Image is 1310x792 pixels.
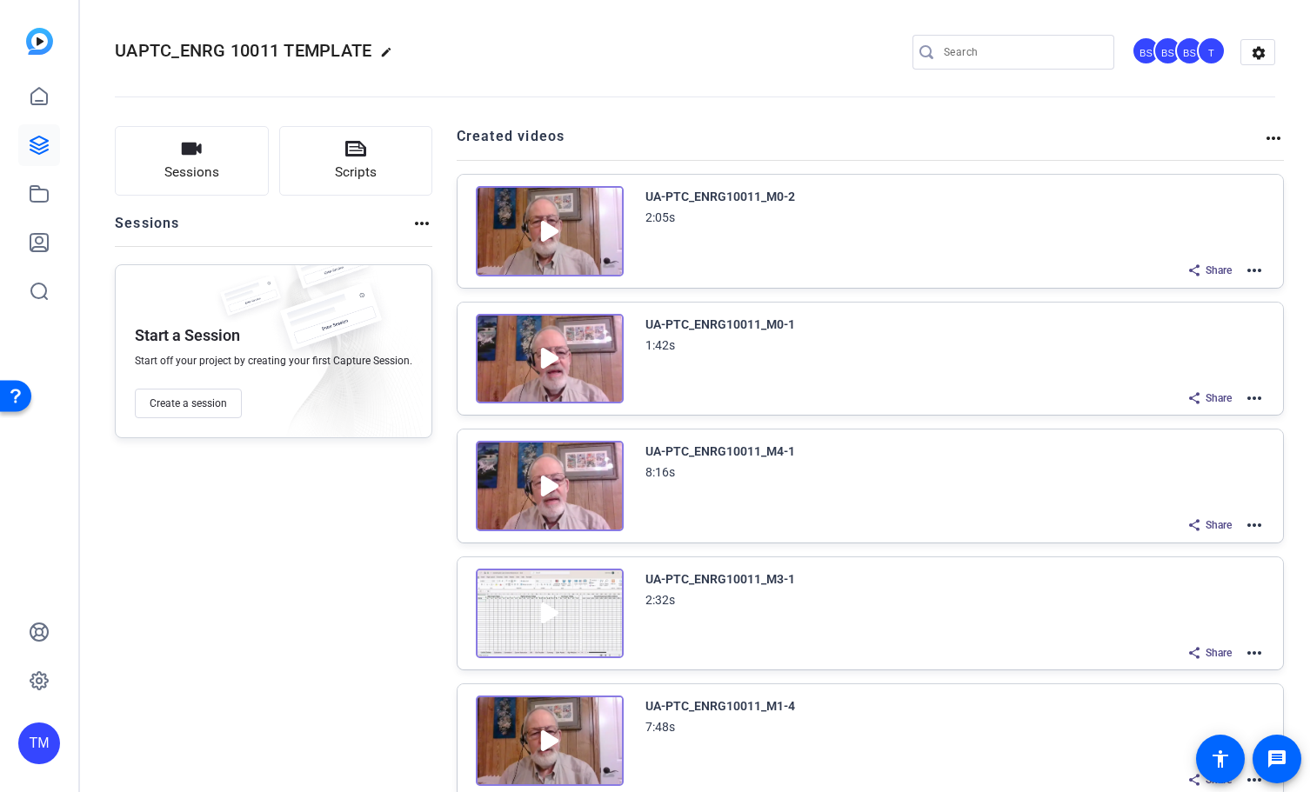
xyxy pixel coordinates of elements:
div: UA-PTC_ENRG10011_M0-1 [645,314,795,335]
img: fake-session.png [211,276,290,327]
div: 1:42s [645,335,675,356]
span: Create a session [150,396,227,410]
img: Creator Project Thumbnail [476,186,624,276]
div: 2:32s [645,589,675,610]
div: 2:05s [645,207,675,228]
h2: Created videos [457,126,1264,160]
button: Create a session [135,389,242,418]
ngx-avatar: Tim Marietta [1197,37,1227,67]
button: Scripts [279,126,433,196]
input: Search [944,42,1100,63]
img: embarkstudio-empty-session.png [254,260,423,446]
div: TM [18,722,60,764]
img: Creator Project Thumbnail [476,314,624,404]
ngx-avatar: Brandon Simmons [1175,37,1206,67]
div: T [1197,37,1226,65]
h2: Sessions [115,213,180,246]
mat-icon: more_horiz [1263,128,1284,149]
ngx-avatar: Bradley Spinsby [1132,37,1162,67]
span: Start off your project by creating your first Capture Session. [135,354,412,368]
img: fake-session.png [265,283,396,369]
mat-icon: more_horiz [1244,388,1265,409]
button: Sessions [115,126,269,196]
img: fake-session.png [283,239,378,303]
img: Creator Project Thumbnail [476,695,624,786]
span: Share [1206,263,1232,277]
span: UAPTC_ENRG 10011 TEMPLATE [115,40,371,61]
div: UA-PTC_ENRG10011_M1-4 [645,695,795,716]
mat-icon: more_horiz [1244,515,1265,536]
mat-icon: more_horiz [411,213,432,234]
ngx-avatar: Brian Sly [1153,37,1184,67]
div: UA-PTC_ENRG10011_M4-1 [645,441,795,462]
mat-icon: settings [1241,40,1276,66]
mat-icon: more_horiz [1244,260,1265,281]
img: blue-gradient.svg [26,28,53,55]
div: BS [1175,37,1204,65]
img: Creator Project Thumbnail [476,441,624,531]
div: UA-PTC_ENRG10011_M0-2 [645,186,795,207]
img: Creator Project Thumbnail [476,569,624,659]
div: BS [1132,37,1160,65]
mat-icon: edit [380,46,401,67]
div: BS [1153,37,1182,65]
mat-icon: more_horiz [1244,642,1265,663]
mat-icon: message [1267,749,1287,769]
div: UA-PTC_ENRG10011_M3-1 [645,569,795,589]
p: Start a Session [135,325,240,346]
span: Share [1206,518,1232,532]
div: 8:16s [645,462,675,483]
span: Scripts [335,163,377,183]
div: 7:48s [645,716,675,737]
mat-icon: accessibility [1210,749,1231,769]
span: Share [1206,646,1232,660]
span: Share [1206,391,1232,405]
span: Sessions [164,163,219,183]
